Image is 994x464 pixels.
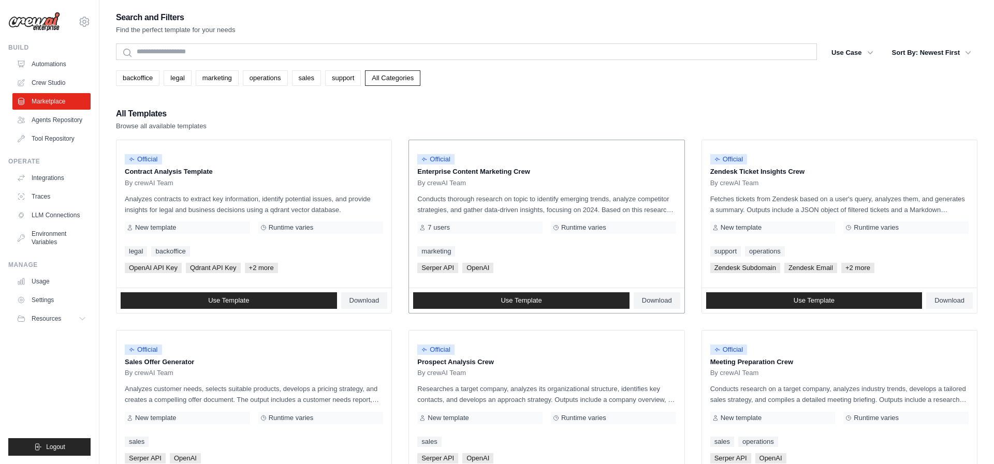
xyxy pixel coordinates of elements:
[12,74,91,91] a: Crew Studio
[413,292,630,309] a: Use Template
[721,414,762,422] span: New template
[886,43,977,62] button: Sort By: Newest First
[794,296,835,305] span: Use Template
[417,453,458,463] span: Serper API
[125,263,182,273] span: OpenAI API Key
[125,193,383,215] p: Analyzes contracts to extract key information, identify potential issues, and provide insights fo...
[710,357,969,367] p: Meeting Preparation Crew
[151,246,189,257] a: backoffice
[12,207,91,223] a: LLM Connections
[12,112,91,128] a: Agents Repository
[462,263,493,273] span: OpenAI
[417,357,676,367] p: Prospect Analysis Crew
[125,369,173,377] span: By crewAI Team
[642,296,672,305] span: Download
[12,310,91,327] button: Resources
[710,179,759,187] span: By crewAI Team
[841,263,874,273] span: +2 more
[710,193,969,215] p: Fetches tickets from Zendesk based on a user's query, analyzes them, and generates a summary. Out...
[825,43,880,62] button: Use Case
[710,263,780,273] span: Zendesk Subdomain
[755,453,786,463] span: OpenAI
[135,223,176,232] span: New template
[854,223,899,232] span: Runtime varies
[341,292,388,309] a: Download
[417,263,458,273] span: Serper API
[125,383,383,405] p: Analyzes customer needs, selects suitable products, develops a pricing strategy, and creates a co...
[710,453,751,463] span: Serper API
[32,315,61,323] span: Resources
[8,43,91,52] div: Build
[417,154,455,164] span: Official
[170,453,201,463] span: OpenAI
[738,437,778,447] a: operations
[12,188,91,205] a: Traces
[710,154,748,164] span: Official
[269,223,314,232] span: Runtime varies
[745,246,785,257] a: operations
[428,223,450,232] span: 7 users
[196,70,239,86] a: marketing
[325,70,361,86] a: support
[12,130,91,147] a: Tool Repository
[365,70,420,86] a: All Categories
[208,296,249,305] span: Use Template
[934,296,964,305] span: Download
[46,443,65,451] span: Logout
[8,438,91,456] button: Logout
[706,292,923,309] a: Use Template
[116,10,236,25] h2: Search and Filters
[243,70,288,86] a: operations
[926,292,973,309] a: Download
[121,292,337,309] a: Use Template
[125,154,162,164] span: Official
[12,226,91,250] a: Environment Variables
[116,25,236,35] p: Find the perfect template for your needs
[417,383,676,405] p: Researches a target company, analyzes its organizational structure, identifies key contacts, and ...
[245,263,278,273] span: +2 more
[135,414,176,422] span: New template
[125,437,149,447] a: sales
[417,179,466,187] span: By crewAI Team
[12,170,91,186] a: Integrations
[269,414,314,422] span: Runtime varies
[417,369,466,377] span: By crewAI Team
[125,246,147,257] a: legal
[116,70,159,86] a: backoffice
[710,246,741,257] a: support
[501,296,542,305] span: Use Template
[116,107,207,121] h2: All Templates
[417,167,676,177] p: Enterprise Content Marketing Crew
[710,383,969,405] p: Conducts research on a target company, analyzes industry trends, develops a tailored sales strate...
[12,273,91,290] a: Usage
[349,296,379,305] span: Download
[710,437,734,447] a: sales
[561,414,606,422] span: Runtime varies
[116,121,207,131] p: Browse all available templates
[462,453,493,463] span: OpenAI
[417,246,455,257] a: marketing
[12,93,91,110] a: Marketplace
[164,70,191,86] a: legal
[125,167,383,177] p: Contract Analysis Template
[125,345,162,355] span: Official
[12,292,91,308] a: Settings
[125,357,383,367] p: Sales Offer Generator
[417,437,441,447] a: sales
[8,12,60,32] img: Logo
[710,167,969,177] p: Zendesk Ticket Insights Crew
[561,223,606,232] span: Runtime varies
[8,157,91,166] div: Operate
[125,179,173,187] span: By crewAI Team
[292,70,321,86] a: sales
[634,292,680,309] a: Download
[710,369,759,377] span: By crewAI Team
[721,223,762,232] span: New template
[710,345,748,355] span: Official
[417,345,455,355] span: Official
[784,263,837,273] span: Zendesk Email
[186,263,241,273] span: Qdrant API Key
[8,261,91,269] div: Manage
[854,414,899,422] span: Runtime varies
[417,193,676,215] p: Conducts thorough research on topic to identify emerging trends, analyze competitor strategies, a...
